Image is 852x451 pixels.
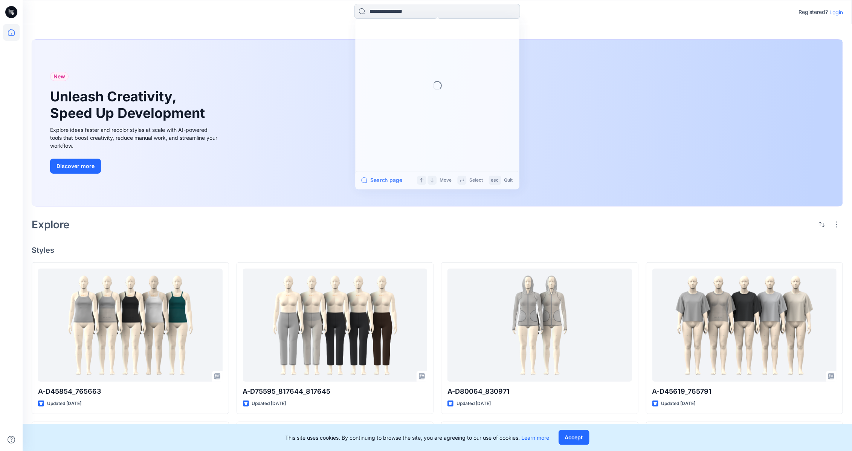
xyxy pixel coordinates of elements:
[243,269,428,382] a: A-D75595_817644_817645
[491,176,499,184] p: esc
[286,434,550,442] p: This site uses cookies. By continuing to browse the site, you are agreeing to our use of cookies.
[504,176,513,184] p: Quit
[50,159,220,174] a: Discover more
[457,400,491,408] p: Updated [DATE]
[652,269,837,382] a: A-D45619_765791
[447,269,632,382] a: A-D80064_830971
[469,176,483,184] p: Select
[50,89,208,121] h1: Unleash Creativity, Speed Up Development
[243,386,428,397] p: A-D75595_817644_817645
[522,434,550,441] a: Learn more
[32,246,843,255] h4: Styles
[53,72,65,81] span: New
[361,176,402,185] button: Search page
[440,176,452,184] p: Move
[38,386,223,397] p: A-D45854_765663
[559,430,589,445] button: Accept
[47,400,81,408] p: Updated [DATE]
[799,8,828,17] p: Registered?
[661,400,696,408] p: Updated [DATE]
[38,269,223,382] a: A-D45854_765663
[32,219,70,231] h2: Explore
[829,8,843,16] p: Login
[50,126,220,150] div: Explore ideas faster and recolor styles at scale with AI-powered tools that boost creativity, red...
[50,159,101,174] button: Discover more
[252,400,286,408] p: Updated [DATE]
[652,386,837,397] p: A-D45619_765791
[447,386,632,397] p: A-D80064_830971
